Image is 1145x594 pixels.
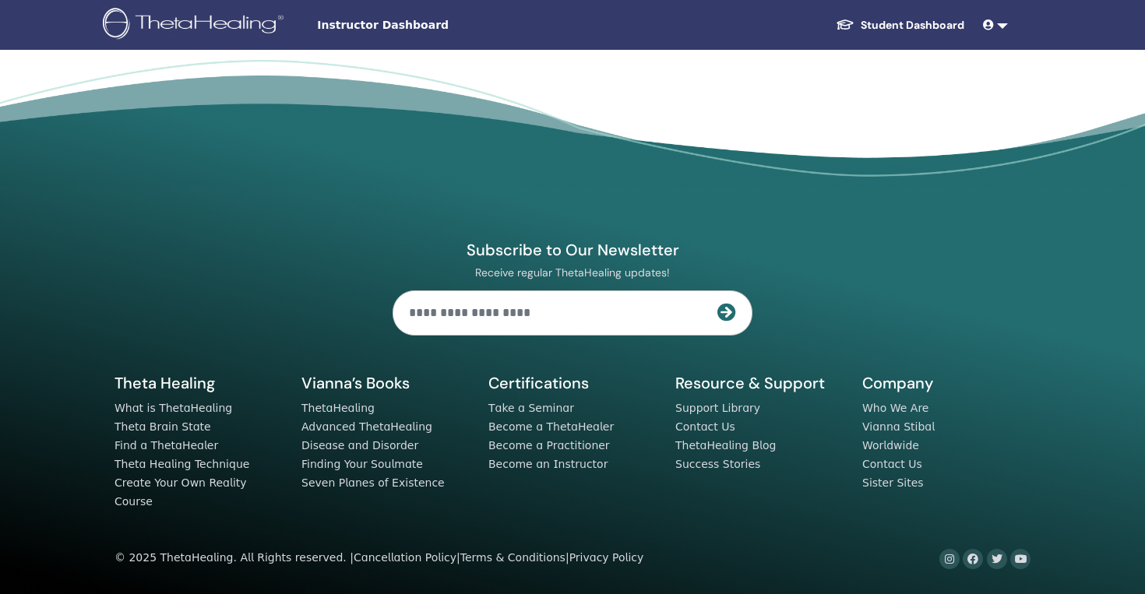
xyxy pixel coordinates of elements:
a: Terms & Conditions [460,551,565,564]
a: Finding Your Soulmate [301,458,423,470]
a: Student Dashboard [823,11,977,40]
h5: Theta Healing [114,373,283,393]
a: Become a Practitioner [488,439,610,452]
p: Receive regular ThetaHealing updates! [393,265,752,279]
a: What is ThetaHealing [114,402,232,414]
a: Support Library [675,402,760,414]
a: ThetaHealing Blog [675,439,776,452]
div: © 2025 ThetaHealing. All Rights reserved. | | | [114,549,643,568]
a: Sister Sites [862,476,924,489]
a: Find a ThetaHealer [114,439,218,452]
a: Contact Us [862,458,922,470]
a: Create Your Own Reality Course [114,476,247,508]
h4: Subscribe to Our Newsletter [393,240,752,260]
a: Vianna Stibal [862,420,935,433]
a: Privacy Policy [569,551,644,564]
a: Theta Healing Technique [114,458,249,470]
a: ThetaHealing [301,402,375,414]
a: Contact Us [675,420,735,433]
h5: Company [862,373,1030,393]
a: Worldwide [862,439,919,452]
h5: Certifications [488,373,657,393]
h5: Resource & Support [675,373,844,393]
a: Become a ThetaHealer [488,420,614,433]
span: Instructor Dashboard [317,17,551,33]
a: Success Stories [675,458,760,470]
a: Theta Brain State [114,420,211,433]
img: graduation-cap-white.svg [836,18,854,31]
img: logo.png [103,8,289,43]
a: Cancellation Policy [354,551,456,564]
a: Become an Instructor [488,458,608,470]
a: Take a Seminar [488,402,574,414]
a: Who We Are [862,402,928,414]
a: Advanced ThetaHealing [301,420,432,433]
h5: Vianna’s Books [301,373,470,393]
a: Seven Planes of Existence [301,476,445,489]
a: Disease and Disorder [301,439,418,452]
